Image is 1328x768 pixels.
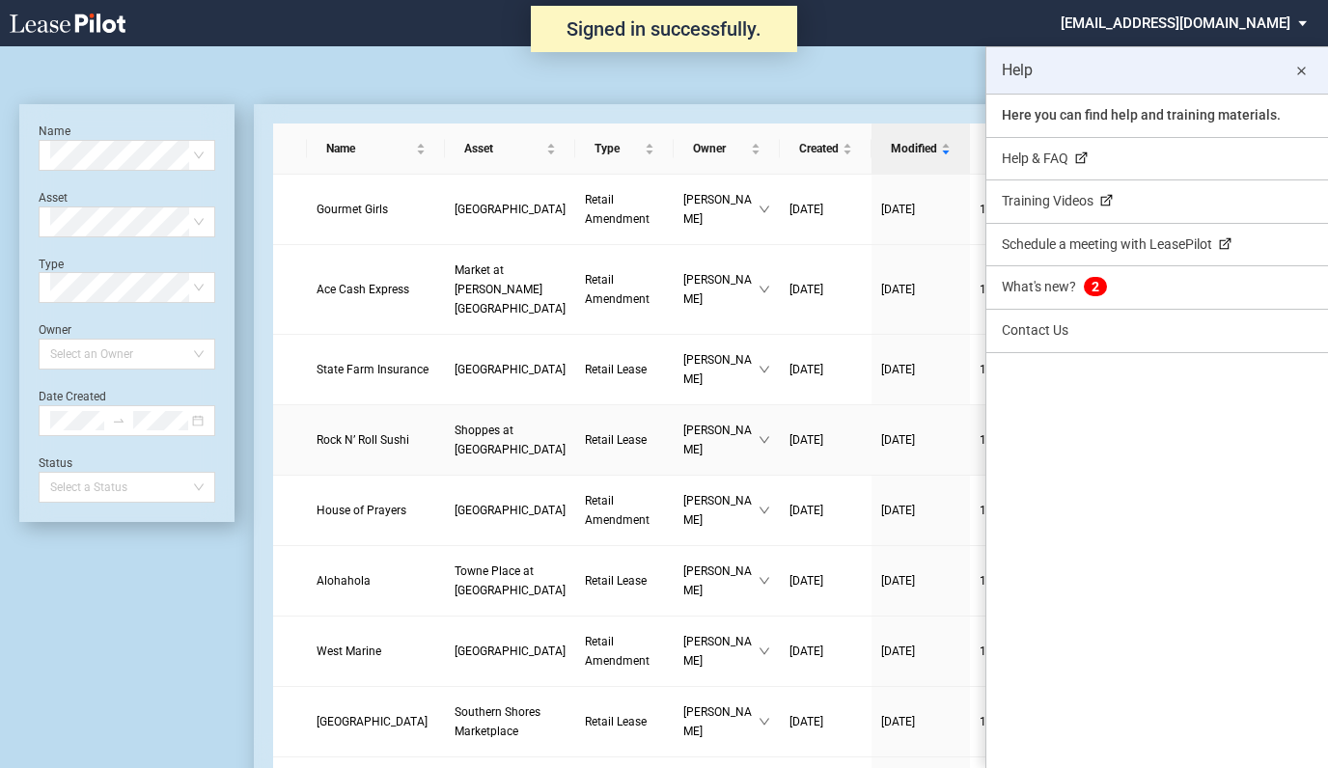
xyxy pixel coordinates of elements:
[455,504,566,517] span: Northwest Plaza
[881,715,915,728] span: [DATE]
[455,261,566,318] a: Market at [PERSON_NAME][GEOGRAPHIC_DATA]
[789,280,862,299] a: [DATE]
[39,191,68,205] label: Asset
[531,6,797,52] div: Signed in successfully.
[683,491,758,530] span: [PERSON_NAME]
[585,494,650,527] span: Retail Amendment
[585,574,647,588] span: Retail Lease
[980,280,1054,299] a: 1
[307,123,445,175] th: Name
[683,702,758,741] span: [PERSON_NAME]
[980,715,986,728] span: 1
[317,504,406,517] span: House of Prayers
[317,283,409,296] span: Ace Cash Express
[455,702,566,741] a: Southern Shores Marketplace
[980,504,986,517] span: 1
[881,642,960,661] a: [DATE]
[881,360,960,379] a: [DATE]
[317,280,435,299] a: Ace Cash Express
[789,200,862,219] a: [DATE]
[455,705,540,738] span: Southern Shores Marketplace
[683,421,758,459] span: [PERSON_NAME]
[455,363,566,376] span: Commerce Centre
[881,712,960,731] a: [DATE]
[881,504,915,517] span: [DATE]
[789,504,823,517] span: [DATE]
[970,123,1064,175] th: Version
[980,571,1054,590] a: 1
[980,200,1054,219] a: 1
[759,204,770,215] span: down
[317,501,435,520] a: House of Prayers
[39,390,106,403] label: Date Created
[585,430,665,450] a: Retail Lease
[112,414,125,427] span: to
[980,642,1054,661] a: 1
[881,501,960,520] a: [DATE]
[789,360,862,379] a: [DATE]
[317,642,435,661] a: West Marine
[789,363,823,376] span: [DATE]
[317,200,435,219] a: Gourmet Girls
[759,575,770,587] span: down
[39,323,71,337] label: Owner
[789,642,862,661] a: [DATE]
[881,571,960,590] a: [DATE]
[585,715,647,728] span: Retail Lease
[693,139,746,158] span: Owner
[881,645,915,658] span: [DATE]
[317,712,435,731] a: [GEOGRAPHIC_DATA]
[595,139,642,158] span: Type
[585,433,647,447] span: Retail Lease
[317,571,435,590] a: Alohahola
[881,200,960,219] a: [DATE]
[455,200,566,219] a: [GEOGRAPHIC_DATA]
[789,203,823,216] span: [DATE]
[683,350,758,389] span: [PERSON_NAME]
[759,284,770,295] span: down
[980,360,1054,379] a: 1
[674,123,779,175] th: Owner
[317,574,371,588] span: Alohahola
[683,632,758,671] span: [PERSON_NAME]
[575,123,675,175] th: Type
[455,564,566,597] span: Towne Place at Greenbrier
[789,712,862,731] a: [DATE]
[455,263,566,315] span: Market at Opitz Crossing
[871,123,970,175] th: Modified
[789,283,823,296] span: [DATE]
[585,712,665,731] a: Retail Lease
[455,421,566,459] a: Shoppes at [GEOGRAPHIC_DATA]
[789,574,823,588] span: [DATE]
[980,712,1054,731] a: 1
[585,635,650,668] span: Retail Amendment
[759,505,770,516] span: down
[317,203,388,216] span: Gourmet Girls
[683,190,758,229] span: [PERSON_NAME]
[39,124,70,138] label: Name
[585,273,650,306] span: Retail Amendment
[789,501,862,520] a: [DATE]
[891,139,937,158] span: Modified
[455,501,566,520] a: [GEOGRAPHIC_DATA]
[780,123,871,175] th: Created
[585,571,665,590] a: Retail Lease
[759,716,770,727] span: down
[585,193,650,226] span: Retail Amendment
[445,123,575,175] th: Asset
[799,139,839,158] span: Created
[317,645,381,658] span: West Marine
[759,364,770,375] span: down
[980,433,986,447] span: 1
[881,203,915,216] span: [DATE]
[112,414,125,427] span: swap-right
[980,574,986,588] span: 1
[881,283,915,296] span: [DATE]
[455,562,566,600] a: Towne Place at [GEOGRAPHIC_DATA]
[789,433,823,447] span: [DATE]
[980,203,986,216] span: 1
[455,642,566,661] a: [GEOGRAPHIC_DATA]
[585,190,665,229] a: Retail Amendment
[326,139,412,158] span: Name
[317,715,428,728] span: Outer Banks Hospital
